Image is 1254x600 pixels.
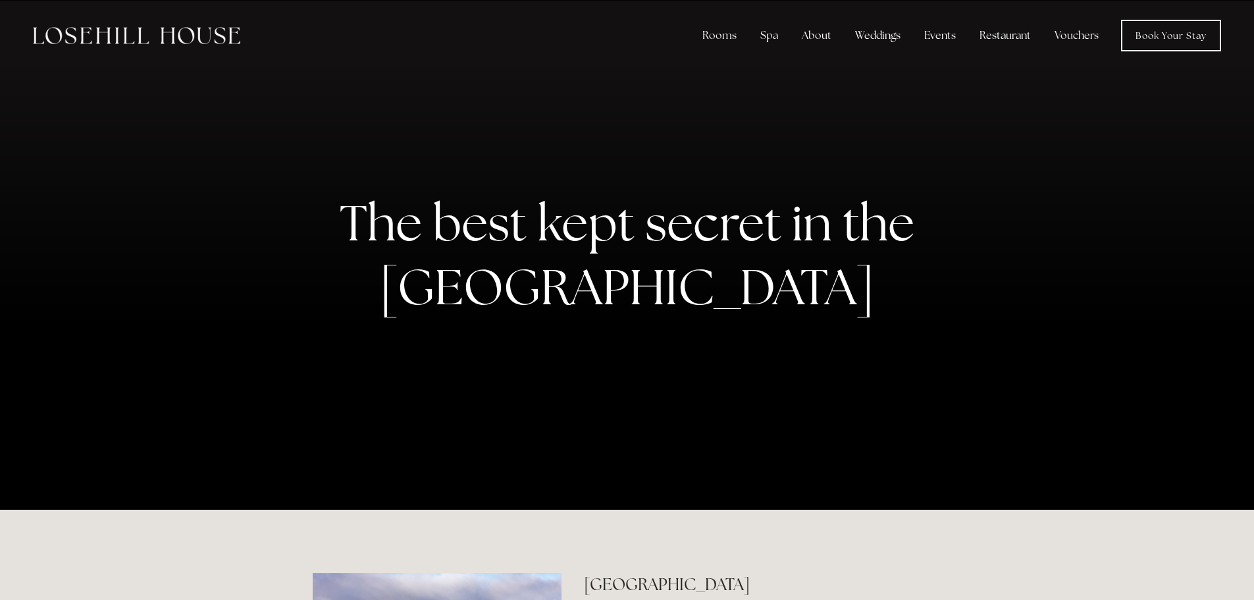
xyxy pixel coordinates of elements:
[845,22,911,49] div: Weddings
[340,190,925,319] strong: The best kept secret in the [GEOGRAPHIC_DATA]
[791,22,842,49] div: About
[914,22,966,49] div: Events
[750,22,789,49] div: Spa
[969,22,1041,49] div: Restaurant
[1044,22,1109,49] a: Vouchers
[692,22,747,49] div: Rooms
[584,573,941,596] h2: [GEOGRAPHIC_DATA]
[1121,20,1221,51] a: Book Your Stay
[33,27,240,44] img: Losehill House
